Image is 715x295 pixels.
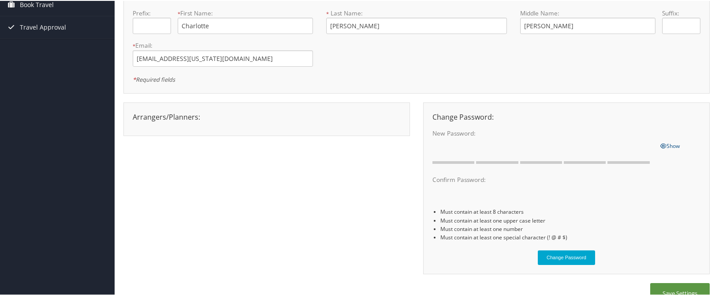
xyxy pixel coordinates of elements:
[178,8,313,17] label: First Name:
[538,250,595,264] button: Change Password
[432,174,654,183] label: Confirm Password:
[133,8,171,17] label: Prefix:
[662,8,700,17] label: Suffix:
[440,216,700,224] li: Must contain at least one upper case letter
[432,128,654,137] label: New Password:
[660,140,680,149] a: Show
[520,8,655,17] label: Middle Name:
[426,111,707,121] div: Change Password:
[440,232,700,241] li: Must contain at least one special character (! @ # $)
[133,40,313,49] label: Email:
[20,15,66,38] span: Travel Approval
[126,111,407,121] div: Arrangers/Planners:
[440,224,700,232] li: Must contain at least one number
[440,207,700,215] li: Must contain at least 8 characters
[660,141,680,149] span: Show
[326,8,506,17] label: Last Name:
[133,75,175,83] em: Required fields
